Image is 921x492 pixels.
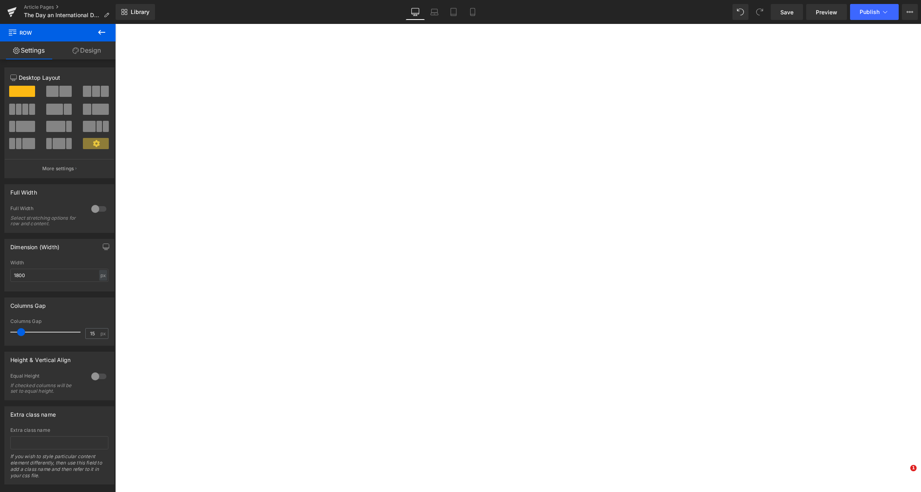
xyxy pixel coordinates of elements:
[425,4,444,20] a: Laptop
[850,4,899,20] button: Publish
[910,465,917,471] span: 1
[42,165,74,172] p: More settings
[100,331,107,336] span: px
[58,41,116,59] a: Design
[860,9,880,15] span: Publish
[10,185,37,196] div: Full Width
[10,407,56,418] div: Extra class name
[10,269,108,282] input: auto
[24,12,100,18] span: The Day an International DJ Roasted Me for Having Tiny Shoes.
[10,260,108,266] div: Width
[116,4,155,20] a: New Library
[131,8,149,16] span: Library
[902,4,918,20] button: More
[10,352,71,363] div: Height & Vertical Align
[752,4,768,20] button: Redo
[10,453,108,484] div: If you wish to style particular content element differently, then use this field to add a class n...
[5,159,114,178] button: More settings
[463,4,482,20] a: Mobile
[894,465,913,484] iframe: Intercom live chat
[732,4,748,20] button: Undo
[10,205,83,214] div: Full Width
[10,73,108,82] p: Desktop Layout
[780,8,793,16] span: Save
[10,427,108,433] div: Extra class name
[444,4,463,20] a: Tablet
[10,319,108,324] div: Columns Gap
[10,215,82,226] div: Select stretching options for row and content.
[10,298,46,309] div: Columns Gap
[10,383,82,394] div: If checked columns will be set to equal height.
[806,4,847,20] a: Preview
[10,373,83,381] div: Equal Height
[8,24,88,41] span: Row
[816,8,837,16] span: Preview
[10,239,59,250] div: Dimension (Width)
[24,4,116,10] a: Article Pages
[406,4,425,20] a: Desktop
[99,270,107,281] div: px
